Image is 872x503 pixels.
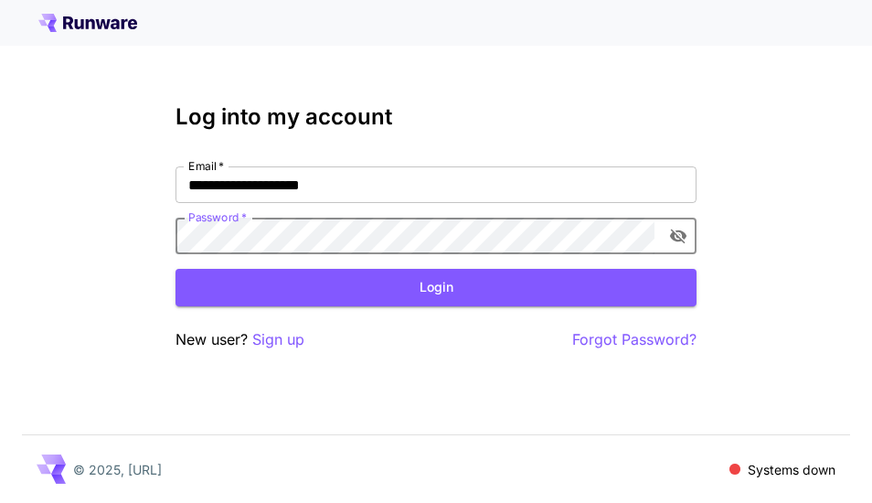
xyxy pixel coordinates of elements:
[252,328,304,351] button: Sign up
[175,328,304,351] p: New user?
[188,209,247,225] label: Password
[73,460,162,479] p: © 2025, [URL]
[572,328,697,351] button: Forgot Password?
[175,269,697,306] button: Login
[188,158,224,174] label: Email
[748,460,835,479] p: Systems down
[662,219,695,252] button: toggle password visibility
[175,104,697,130] h3: Log into my account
